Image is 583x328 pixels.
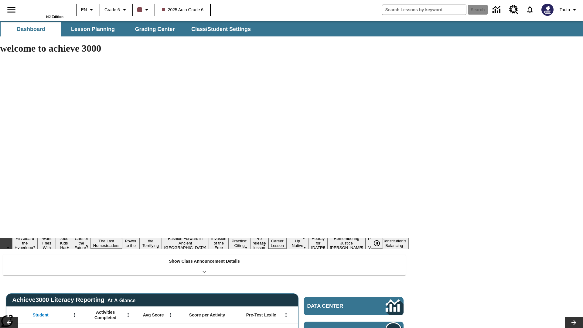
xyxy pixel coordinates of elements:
button: Slide 3 Dirty Jobs Kids Had To Do [56,231,72,255]
button: Open Menu [124,310,133,319]
span: 2025 Auto Grade 6 [162,7,204,13]
span: Student [33,312,49,318]
span: Score per Activity [189,312,225,318]
img: Avatar [541,4,554,16]
button: Grade: Grade 6, Select a grade [102,4,131,15]
span: Lesson Planning [71,26,115,33]
button: Open Menu [70,310,79,319]
button: Slide 7 Attack of the Terrifying Tomatoes [139,233,162,253]
button: Language: EN, Select a language [78,4,98,15]
button: Slide 16 Point of View [366,235,380,251]
button: Grading Center [124,22,185,36]
button: Dashboard [1,22,61,36]
button: Select a new avatar [538,2,557,18]
span: Data Center [307,303,365,309]
button: Slide 4 Cars of the Future? [72,235,91,251]
span: Activities Completed [85,309,125,320]
a: Resource Center, Will open in new tab [506,2,522,18]
button: Slide 14 Hooray for Constitution Day! [309,235,328,251]
span: EN [81,7,87,13]
div: Pause [371,238,389,249]
button: Open Menu [281,310,291,319]
button: Profile/Settings [557,4,581,15]
div: Show Class Announcement Details [3,255,406,275]
button: Slide 2 Do You Want Fries With That? [38,231,56,255]
button: Pause [371,238,383,249]
button: Class/Student Settings [186,22,256,36]
span: Pre-Test Lexile [246,312,276,318]
input: search field [382,5,466,15]
button: Slide 6 Solar Power to the People [122,233,140,253]
button: Slide 1 All Aboard the Hyperloop? [12,235,38,251]
button: Slide 10 Mixed Practice: Citing Evidence [229,233,250,253]
div: At-A-Glance [107,297,135,303]
button: Slide 17 The Constitution's Balancing Act [380,233,409,253]
button: Slide 13 Cooking Up Native Traditions [286,233,309,253]
span: Class/Student Settings [191,26,251,33]
button: Class color is dark brown. Change class color [135,4,153,15]
button: Open side menu [2,1,20,19]
button: Slide 5 The Last Homesteaders [91,238,122,249]
button: Slide 8 Fashion Forward in Ancient Rome [162,235,209,251]
button: Slide 11 Pre-release lesson [250,235,268,251]
a: Home [24,3,63,15]
button: Lesson Planning [63,22,123,36]
span: Grading Center [135,26,175,33]
span: Tauto [560,7,570,13]
span: NJ Edition [46,15,63,19]
span: Achieve3000 Literacy Reporting [12,296,135,303]
div: Home [24,2,63,19]
span: Dashboard [17,26,45,33]
span: Grade 6 [104,7,120,13]
a: Notifications [522,2,538,18]
p: Show Class Announcement Details [169,258,240,265]
button: Open Menu [166,310,175,319]
span: Avg Score [143,312,164,318]
button: Slide 9 The Invasion of the Free CD [209,231,229,255]
button: Slide 12 Career Lesson [268,238,286,249]
button: Lesson carousel, Next [565,317,583,328]
a: Data Center [304,297,404,315]
button: Slide 15 Remembering Justice O'Connor [327,235,366,251]
a: Data Center [489,2,506,18]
